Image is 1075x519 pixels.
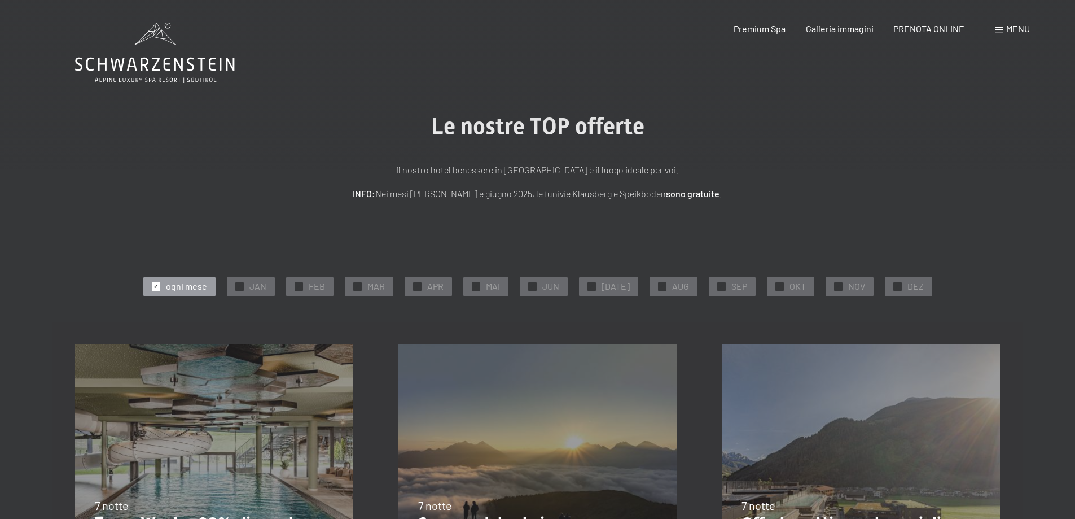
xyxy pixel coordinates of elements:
[719,282,723,290] span: ✓
[153,282,158,290] span: ✓
[731,280,747,293] span: SEP
[427,280,444,293] span: APR
[353,188,375,199] strong: INFO:
[734,23,786,34] a: Premium Spa
[789,280,806,293] span: OKT
[166,280,207,293] span: ogni mese
[660,282,664,290] span: ✓
[602,280,630,293] span: [DATE]
[672,280,689,293] span: AUG
[907,280,924,293] span: DEZ
[666,188,719,199] strong: sono gratuite
[249,280,266,293] span: JAN
[418,499,452,512] span: 7 notte
[296,282,301,290] span: ✓
[806,23,874,34] a: Galleria immagini
[741,499,775,512] span: 7 notte
[256,163,820,177] p: Il nostro hotel benessere in [GEOGRAPHIC_DATA] è il luogo ideale per voi.
[355,282,359,290] span: ✓
[237,282,242,290] span: ✓
[848,280,865,293] span: NOV
[893,23,964,34] a: PRENOTA ONLINE
[256,186,820,201] p: Nei mesi [PERSON_NAME] e giugno 2025, le funivie Klausberg e Speikboden .
[1006,23,1030,34] span: Menu
[309,280,325,293] span: FEB
[473,282,478,290] span: ✓
[431,113,644,139] span: Le nostre TOP offerte
[777,282,782,290] span: ✓
[530,282,534,290] span: ✓
[836,282,840,290] span: ✓
[895,282,900,290] span: ✓
[415,282,419,290] span: ✓
[542,280,559,293] span: JUN
[367,280,385,293] span: MAR
[95,499,129,512] span: 7 notte
[486,280,500,293] span: MAI
[589,282,594,290] span: ✓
